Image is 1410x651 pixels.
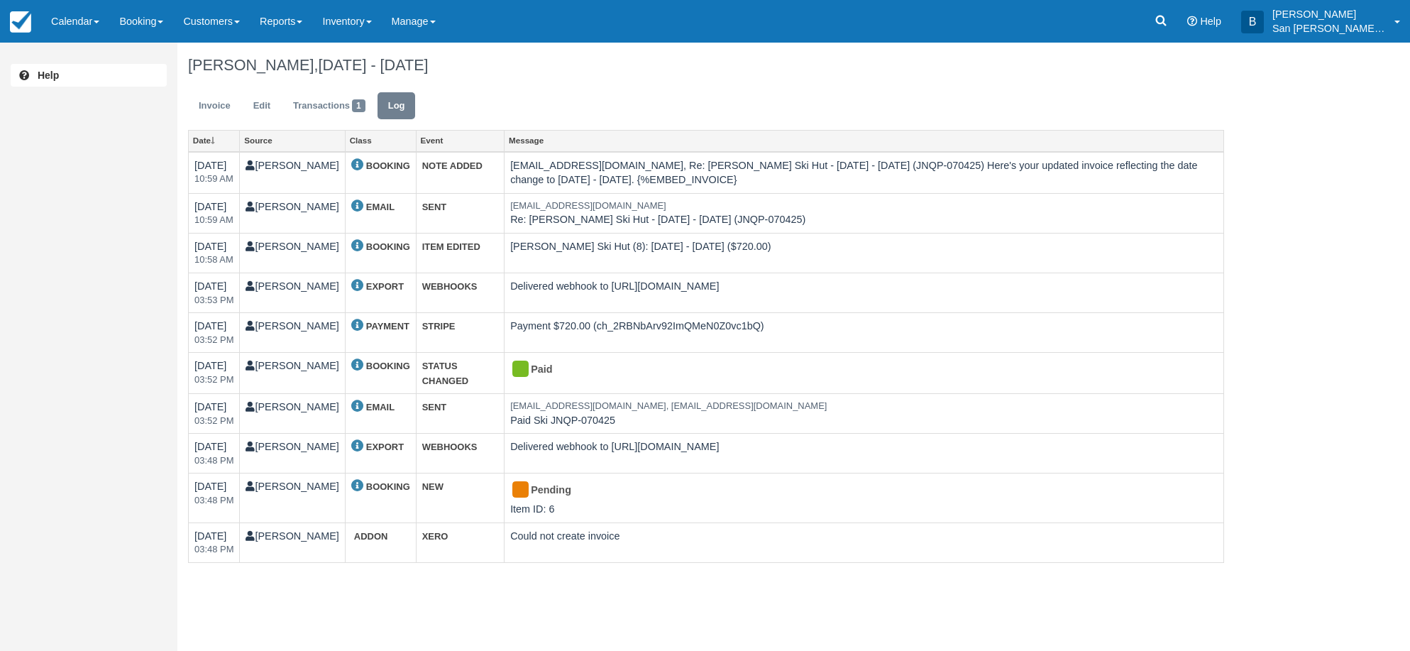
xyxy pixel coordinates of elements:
[505,152,1224,194] td: [EMAIL_ADDRESS][DOMAIN_NAME], Re: [PERSON_NAME] Ski Hut - [DATE] - [DATE] (JNQP-070425) Here's yo...
[318,56,428,74] span: [DATE] - [DATE]
[189,131,239,151] a: Date
[422,402,447,412] strong: SENT
[366,202,395,212] strong: EMAIL
[505,273,1224,312] td: Delivered webhook to [URL][DOMAIN_NAME]
[346,131,416,151] a: Class
[366,442,404,452] strong: EXPORT
[505,474,1224,523] td: Item ID: 6
[240,273,345,312] td: [PERSON_NAME]
[189,193,240,233] td: [DATE]
[352,99,365,112] span: 1
[282,92,376,120] a: Transactions1
[510,479,1206,502] div: Pending
[366,281,404,292] strong: EXPORT
[417,131,504,151] a: Event
[510,199,1218,213] em: [EMAIL_ADDRESS][DOMAIN_NAME]
[10,11,31,33] img: checkfront-main-nav-mini-logo.png
[366,402,395,412] strong: EMAIL
[240,474,345,523] td: [PERSON_NAME]
[422,531,448,542] strong: XERO
[189,474,240,523] td: [DATE]
[38,70,59,81] b: Help
[194,543,233,557] em: 2025-04-07 15:48:53-0600
[240,233,345,273] td: [PERSON_NAME]
[422,361,469,386] strong: STATUS CHANGED
[243,92,281,120] a: Edit
[194,214,233,227] em: 2025-05-15 10:59:37-0600
[422,241,480,252] strong: ITEM EDITED
[422,281,478,292] strong: WEBHOOKS
[366,160,410,171] strong: BOOKING
[1241,11,1264,33] div: B
[240,131,344,151] a: Source
[1272,7,1386,21] p: [PERSON_NAME]
[354,531,388,542] strong: ADDON
[194,494,233,508] em: 2025-04-07 15:48:53-0600
[11,64,167,87] a: Help
[188,57,1224,74] h1: [PERSON_NAME],
[505,523,1224,562] td: Could not create invoice
[189,434,240,474] td: [DATE]
[240,193,345,233] td: [PERSON_NAME]
[422,481,444,492] strong: NEW
[194,373,233,387] em: 2025-04-07 15:52:58-0600
[422,321,456,332] strong: STRIPE
[194,454,233,468] em: 2025-04-07 15:48:56-0600
[422,442,478,452] strong: WEBHOOKS
[240,353,345,394] td: [PERSON_NAME]
[189,273,240,312] td: [DATE]
[189,353,240,394] td: [DATE]
[422,160,483,171] strong: NOTE ADDED
[194,294,233,307] em: 2025-04-07 15:53:01-0600
[505,131,1223,151] a: Message
[240,394,345,434] td: [PERSON_NAME]
[188,92,241,120] a: Invoice
[510,359,1206,381] div: Paid
[189,313,240,353] td: [DATE]
[189,394,240,434] td: [DATE]
[194,415,233,428] em: 2025-04-07 15:52:58-0600
[505,193,1224,233] td: Re: [PERSON_NAME] Ski Hut - [DATE] - [DATE] (JNQP-070425)
[1200,16,1221,27] span: Help
[422,202,447,212] strong: SENT
[366,361,410,371] strong: BOOKING
[189,523,240,562] td: [DATE]
[189,152,240,194] td: [DATE]
[240,152,345,194] td: [PERSON_NAME]
[194,173,233,186] em: 2025-05-15 10:59:37-0600
[505,434,1224,474] td: Delivered webhook to [URL][DOMAIN_NAME]
[505,394,1224,434] td: Paid Ski JNQP-070425
[378,92,416,120] a: Log
[366,481,410,492] strong: BOOKING
[510,400,1218,413] em: [EMAIL_ADDRESS][DOMAIN_NAME], [EMAIL_ADDRESS][DOMAIN_NAME]
[240,313,345,353] td: [PERSON_NAME]
[189,233,240,273] td: [DATE]
[1187,16,1197,26] i: Help
[505,233,1224,273] td: [PERSON_NAME] Ski Hut (8): [DATE] - [DATE] ($720.00)
[366,241,410,252] strong: BOOKING
[505,313,1224,353] td: Payment $720.00 (ch_2RBNbArv92ImQMeN0Z0vc1bQ)
[240,434,345,474] td: [PERSON_NAME]
[194,334,233,347] em: 2025-04-07 15:52:58-0600
[1272,21,1386,35] p: San [PERSON_NAME] Hut Systems
[240,523,345,562] td: [PERSON_NAME]
[194,253,233,267] em: 2025-05-15 10:58:53-0600
[366,321,409,332] strong: PAYMENT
